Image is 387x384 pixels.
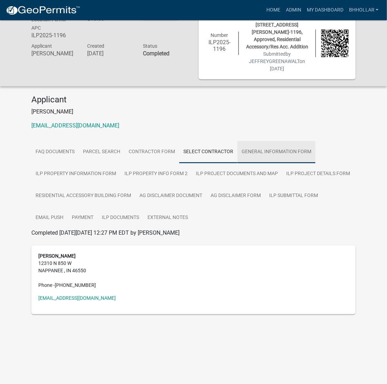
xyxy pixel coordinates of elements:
a: BHHOLLAR [346,3,381,17]
h6: [PERSON_NAME] [31,50,77,57]
strong: Completed [143,50,169,57]
strong: [PERSON_NAME] [38,253,76,259]
a: My Dashboard [304,3,346,17]
span: Submitted on [DATE] [249,51,305,71]
a: ILP Submittal Form [265,185,322,207]
p: [PERSON_NAME] [31,108,356,116]
a: ILP Documents [98,207,143,229]
a: Residential Accessory Building Form [31,185,135,207]
span: Number [211,32,228,38]
span: [PHONE_NUMBER] [55,282,96,288]
span: CS, [PHONE_NUMBER].A, [STREET_ADDRESS][PERSON_NAME]-1196, Approved, Residential Accessory/Res Acc... [246,15,308,49]
address: 12310 N 850 W NAPPANEE , IN 46550 [38,252,349,289]
a: Payment [68,207,98,229]
a: [EMAIL_ADDRESS][DOMAIN_NAME] [38,295,116,301]
h4: Applicant [31,95,356,105]
a: FAQ Documents [31,141,79,163]
span: Applicant [31,43,52,49]
a: Select contractor [179,141,237,163]
h6: [DATE] [87,50,132,57]
a: ILP Project Details Form [282,163,354,185]
a: Ag Disclaimer Form [206,185,265,207]
a: Ag Disclaimer Document [135,185,206,207]
a: Home [264,3,283,17]
span: Status [143,43,157,49]
a: Parcel search [79,141,124,163]
abbr: Phone - [38,282,55,288]
img: QR code [321,30,349,57]
a: Admin [283,3,304,17]
span: Created [87,43,104,49]
h6: ILP2025-1196 [31,32,77,39]
a: [EMAIL_ADDRESS][DOMAIN_NAME] [31,122,119,129]
a: ILP Property Info Form 2 [120,163,192,185]
a: General Information Form [237,141,316,163]
span: Completed [DATE][DATE] 12:27 PM EDT by [PERSON_NAME] [31,229,180,236]
a: ILP Property Information Form [31,163,120,185]
a: Email Push [31,207,68,229]
a: External Notes [143,207,192,229]
a: Contractor Form [124,141,179,163]
a: ILP Project Documents and Map [192,163,282,185]
h6: ILP2025-1196 [206,39,233,52]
